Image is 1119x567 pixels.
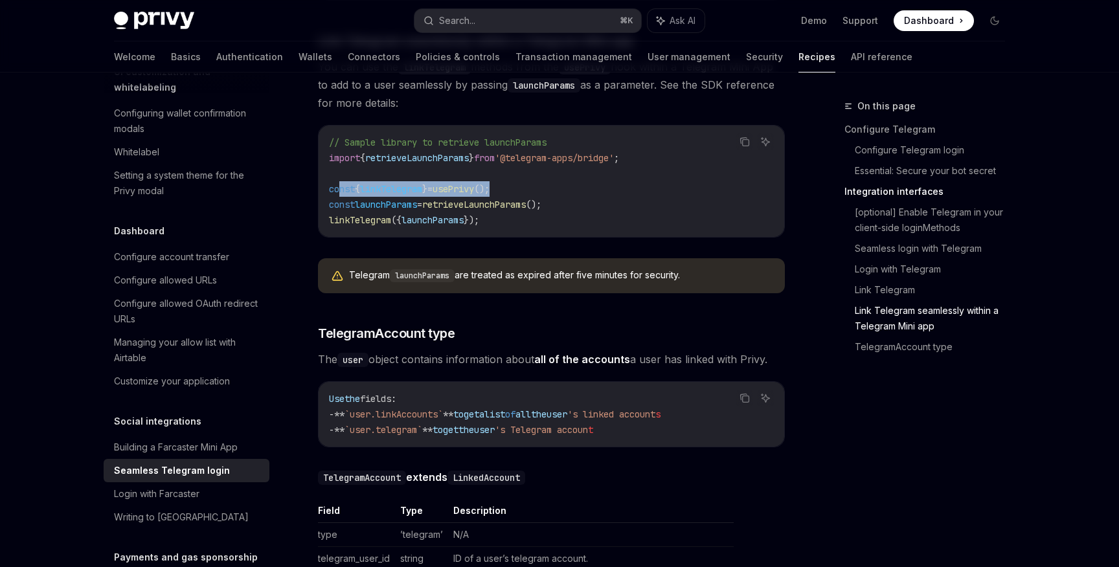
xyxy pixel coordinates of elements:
[104,506,269,529] a: Writing to [GEOGRAPHIC_DATA]
[458,424,474,436] span: the
[515,41,632,72] a: Transaction management
[844,119,1015,140] a: Configure Telegram
[104,292,269,331] a: Configure allowed OAuth redirect URLs
[857,98,916,114] span: On this page
[495,152,614,164] span: '@telegram-apps/bridge'
[114,12,194,30] img: dark logo
[855,140,1015,161] a: Configure Telegram login
[842,14,878,27] a: Support
[114,223,164,239] h5: Dashboard
[390,269,455,282] code: launchParams
[448,504,734,523] th: Description
[365,152,469,164] span: retrieveLaunchParams
[114,486,199,502] div: Login with Farcaster
[447,471,525,485] code: LinkedAccount
[329,214,391,226] span: linkTelegram
[395,522,448,546] td: ’telegram’
[855,202,1015,238] a: [optional] Enable Telegram in your client-side loginMethods
[114,414,201,429] h5: Social integrations
[655,408,661,420] span: s
[855,238,1015,259] a: Seamless login with Telegram
[469,152,474,164] span: }
[329,137,547,148] span: // Sample library to retrieve launchParams
[508,78,580,93] code: launchParams
[448,522,734,546] td: N/A
[360,393,391,405] span: fields
[114,272,217,288] div: Configure allowed URLs
[348,41,400,72] a: Connectors
[534,353,630,366] a: all of the accounts
[329,408,334,420] span: -
[329,183,355,195] span: const
[401,214,464,226] span: launchParams
[114,249,229,265] div: Configure account transfer
[844,181,1015,202] a: Integration interfaces
[798,41,835,72] a: Recipes
[331,270,344,283] svg: Warning
[422,183,427,195] span: }
[114,168,262,199] div: Setting a system theme for the Privy modal
[329,152,360,164] span: import
[736,390,753,406] button: Copy the contents from the code block
[855,337,1015,357] a: TelegramAccount type
[495,424,588,436] span: 's Telegram accoun
[216,41,283,72] a: Authentication
[104,140,269,164] a: Whitelabel
[114,296,262,327] div: Configure allowed OAuth redirect URLs
[620,16,633,26] span: ⌘ K
[318,324,455,342] span: TelegramAccount type
[318,471,525,484] strong: extends
[416,41,500,72] a: Policies & controls
[736,133,753,150] button: Copy the contents from the code block
[855,259,1015,280] a: Login with Telegram
[318,350,785,368] span: The object contains information about a user has linked with Privy.
[104,269,269,292] a: Configure allowed URLs
[329,199,355,210] span: const
[464,214,479,226] span: });
[104,164,269,203] a: Setting a system theme for the Privy modal
[104,482,269,506] a: Login with Farcaster
[398,60,471,74] code: linkTelegram
[567,408,655,420] span: 's linked account
[648,41,730,72] a: User management
[801,14,827,27] a: Demo
[505,408,515,420] span: of
[904,14,954,27] span: Dashboard
[114,335,262,366] div: Managing your allow list with Airtable
[855,280,1015,300] a: Link Telegram
[104,102,269,140] a: Configuring wallet confirmation modals
[104,331,269,370] a: Managing your allow list with Airtable
[479,408,484,420] span: a
[474,183,490,195] span: ();
[355,183,360,195] span: {
[422,199,526,210] span: retrieveLaunchParams
[474,152,495,164] span: from
[104,436,269,459] a: Building a Farcaster Mini App
[648,9,705,32] button: Ask AI
[318,58,785,112] span: You can use the methods from the hook within a Telegram Mini App to add to a user seamlessly by p...
[851,41,912,72] a: API reference
[453,408,464,420] span: to
[337,353,368,367] code: user
[894,10,974,31] a: Dashboard
[114,463,230,478] div: Seamless Telegram login
[515,408,531,420] span: all
[104,370,269,393] a: Customize your application
[526,199,541,210] span: ();
[433,424,443,436] span: to
[427,183,433,195] span: =
[114,41,155,72] a: Welcome
[855,300,1015,337] a: Link Telegram seamlessly within a Telegram Mini app
[114,106,262,137] div: Configuring wallet confirmation modals
[114,144,159,160] div: Whitelabel
[474,424,495,436] span: user
[360,152,365,164] span: {
[349,269,772,283] div: Telegram are treated as expired after five minutes for security.
[531,408,547,420] span: the
[104,459,269,482] a: Seamless Telegram login
[345,424,422,436] span: `user.telegram`
[299,41,332,72] a: Wallets
[345,393,360,405] span: the
[171,41,201,72] a: Basics
[318,504,395,523] th: Field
